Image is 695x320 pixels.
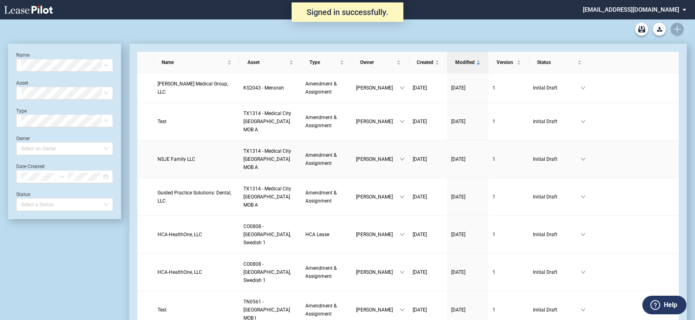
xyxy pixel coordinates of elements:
button: Download Blank Form [653,23,666,36]
span: 1 [492,119,495,124]
label: Status [16,192,30,197]
a: 1 [492,230,525,239]
th: Name [153,52,239,73]
span: HCA Lease [305,232,329,237]
th: Type [301,52,352,73]
span: Initial Draft [533,84,581,92]
span: swap-right [59,174,64,179]
span: Statland Medical Group, LLC [158,81,228,95]
span: [DATE] [451,194,465,200]
span: [PERSON_NAME] [356,155,400,163]
span: Initial Draft [533,117,581,126]
a: 1 [492,117,525,126]
a: [DATE] [413,193,443,201]
a: Amendment & Assignment [305,113,348,130]
span: [PERSON_NAME] [356,84,400,92]
span: [DATE] [413,85,427,91]
span: down [400,194,405,199]
span: down [581,194,586,199]
span: 1 [492,194,495,200]
th: Version [488,52,529,73]
a: Amendment & Assignment [305,264,348,280]
span: HCA-HealthOne, LLC [158,269,202,275]
span: Amendment & Assignment [305,265,337,279]
span: down [581,119,586,124]
span: down [400,119,405,124]
span: Amendment & Assignment [305,81,337,95]
span: [DATE] [451,307,465,313]
span: [PERSON_NAME] [356,268,400,276]
md-menu: Download Blank Form List [650,23,668,36]
a: [DATE] [451,117,484,126]
span: [DATE] [451,232,465,237]
span: Initial Draft [533,306,581,314]
span: down [581,85,586,90]
a: Amendment & Assignment [305,189,348,205]
span: [PERSON_NAME] [356,306,400,314]
a: NSJE Family LLC [158,155,235,163]
span: [DATE] [413,232,427,237]
span: [DATE] [451,269,465,275]
span: down [581,157,586,162]
label: Help [664,300,677,310]
span: Amendment & Assignment [305,190,337,204]
span: Modified [455,58,475,66]
span: [DATE] [413,194,427,200]
span: Asset [247,58,288,66]
span: Created [417,58,433,66]
a: [PERSON_NAME] Medical Group, LLC [158,80,235,96]
th: Created [409,52,447,73]
span: down [400,307,405,312]
a: Test [158,117,235,126]
a: [DATE] [451,268,484,276]
span: to [59,174,64,179]
span: down [400,157,405,162]
span: 1 [492,232,495,237]
a: TX1314 - Medical City [GEOGRAPHIC_DATA] MOB A [243,109,297,134]
th: Status [529,52,590,73]
label: Owner [16,136,30,141]
button: Help [642,296,686,314]
span: down [400,85,405,90]
a: TX1314 - Medical City [GEOGRAPHIC_DATA] MOB A [243,185,297,209]
span: Version [497,58,515,66]
a: [DATE] [451,84,484,92]
span: HCA-HealthOne, LLC [158,232,202,237]
span: Status [537,58,576,66]
label: Name [16,52,30,58]
th: Asset [239,52,301,73]
span: down [400,232,405,237]
span: [DATE] [413,119,427,124]
a: [DATE] [413,268,443,276]
span: [PERSON_NAME] [356,117,400,126]
a: HCA Lease [305,230,348,239]
label: Type [16,108,27,114]
span: 1 [492,307,495,313]
span: KS2043 - Menorah [243,85,284,91]
a: Amendment & Assignment [305,80,348,96]
a: [DATE] [413,84,443,92]
span: [PERSON_NAME] [356,230,400,239]
span: Amendment & Assignment [305,303,337,317]
a: 1 [492,155,525,163]
span: [DATE] [451,85,465,91]
a: TX1314 - Medical City [GEOGRAPHIC_DATA] MOB A [243,147,297,171]
span: NSJE Family LLC [158,156,195,162]
a: CO0808 - [GEOGRAPHIC_DATA], Swedish 1 [243,222,297,247]
span: down [581,232,586,237]
span: Guided Practice Solutions: Dental, LLC [158,190,231,204]
a: [DATE] [413,155,443,163]
a: Guided Practice Solutions: Dental, LLC [158,189,235,205]
span: TX1314 - Medical City Dallas MOB A [243,186,291,208]
span: 1 [492,156,495,162]
span: Owner [360,58,395,66]
span: down [581,307,586,312]
span: Amendment & Assignment [305,152,337,166]
span: Initial Draft [533,268,581,276]
a: 1 [492,193,525,201]
span: Name [162,58,226,66]
a: [DATE] [451,230,484,239]
a: Amendment & Assignment [305,151,348,167]
a: Amendment & Assignment [305,302,348,318]
a: HCA-HealthOne, LLC [158,230,235,239]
